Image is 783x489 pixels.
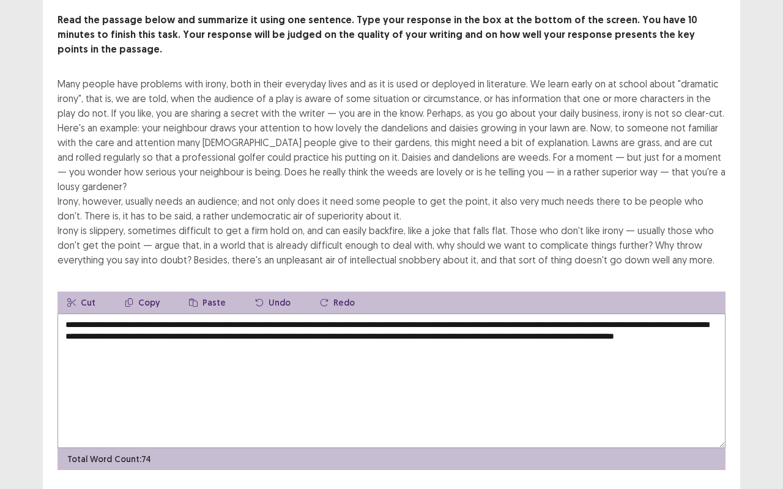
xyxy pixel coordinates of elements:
button: Cut [58,292,105,314]
button: Paste [179,292,236,314]
p: Total Word Count: 74 [67,453,151,466]
p: Read the passage below and summarize it using one sentence. Type your response in the box at the ... [58,13,725,57]
div: Many people have problems with irony, both in their everyday lives and as it is used or deployed ... [58,76,725,267]
button: Copy [115,292,169,314]
button: Redo [310,292,365,314]
button: Undo [245,292,300,314]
